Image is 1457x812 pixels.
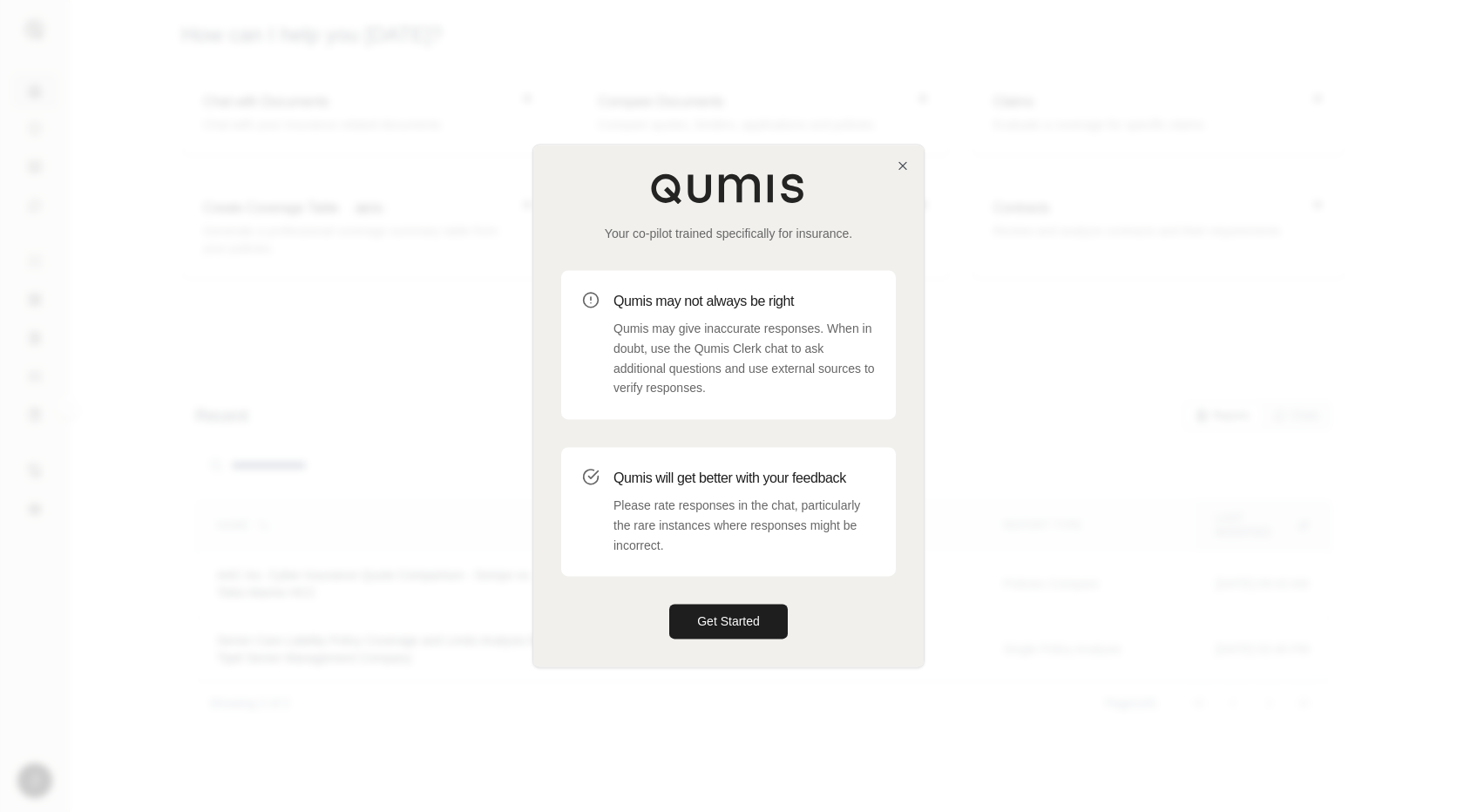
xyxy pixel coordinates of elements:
[613,468,875,489] h3: Qumis will get better with your feedback
[613,496,875,555] p: Please rate responses in the chat, particularly the rare instances where responses might be incor...
[613,319,875,398] p: Qumis may give inaccurate responses. When in doubt, use the Qumis Clerk chat to ask additional qu...
[669,605,788,639] button: Get Started
[561,225,896,242] p: Your co-pilot trained specifically for insurance.
[650,173,807,204] img: Qumis Logo
[613,291,875,312] h3: Qumis may not always be right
